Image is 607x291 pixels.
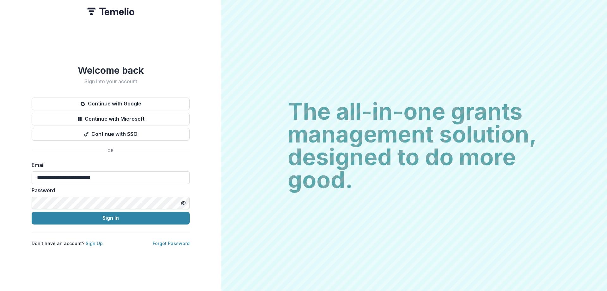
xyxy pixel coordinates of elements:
button: Continue with Microsoft [32,113,190,125]
label: Password [32,187,186,194]
p: Don't have an account? [32,240,103,247]
a: Forgot Password [153,241,190,246]
h2: Sign into your account [32,79,190,85]
a: Sign Up [86,241,103,246]
button: Continue with SSO [32,128,190,141]
button: Toggle password visibility [178,198,188,208]
img: Temelio [87,8,134,15]
h1: Welcome back [32,65,190,76]
button: Sign In [32,212,190,225]
label: Email [32,161,186,169]
button: Continue with Google [32,98,190,110]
